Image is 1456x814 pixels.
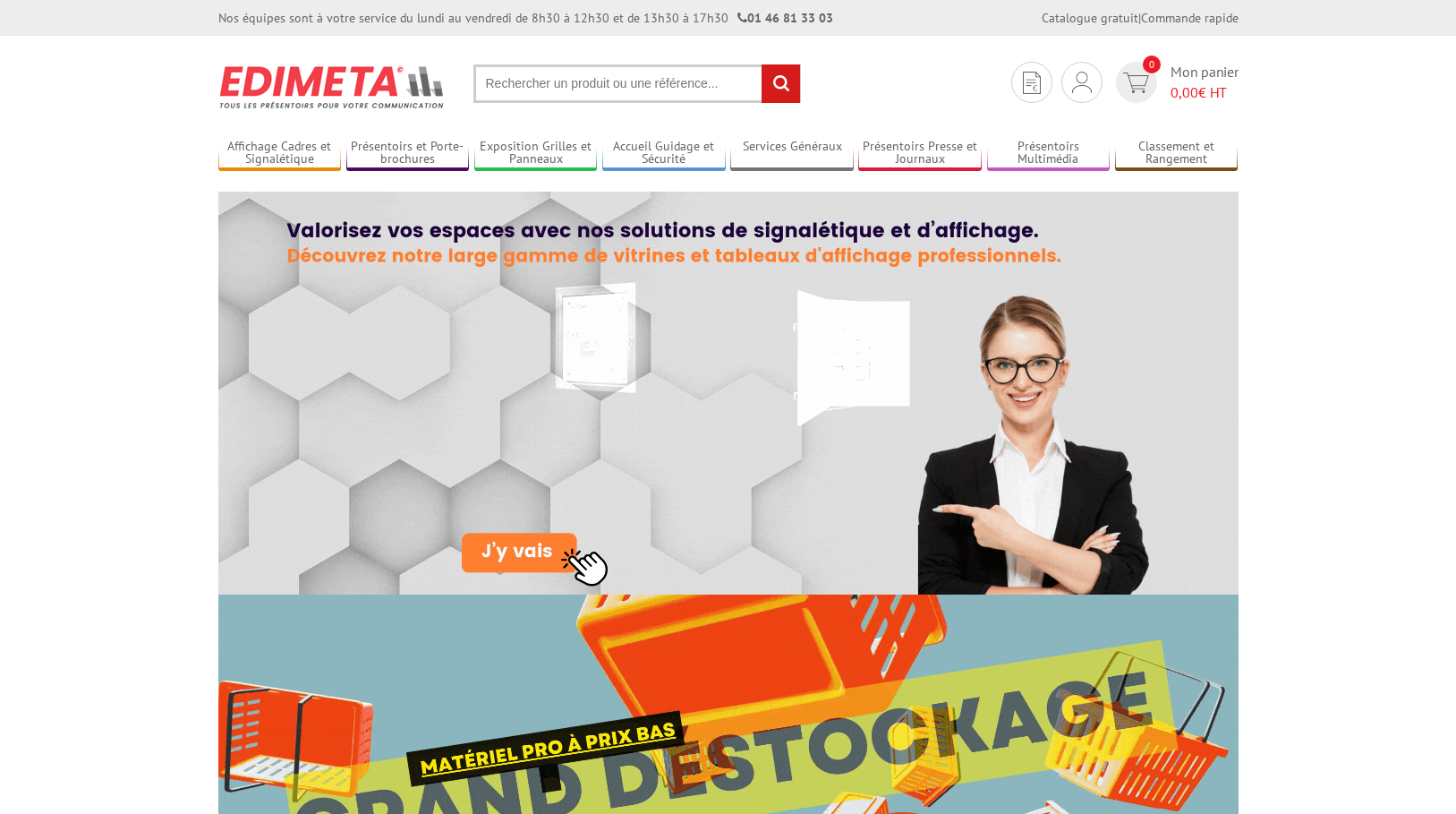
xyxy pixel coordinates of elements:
div: | [1042,9,1239,27]
span: 0,00 [1171,83,1198,101]
a: Présentoirs et Porte-brochures [346,139,470,168]
a: Catalogue gratuit [1042,10,1138,26]
img: devis rapide [1123,73,1149,93]
img: devis rapide [1072,72,1092,93]
input: rechercher [762,64,800,103]
span: 0 [1143,56,1161,73]
a: Présentoirs Presse et Journaux [858,139,982,168]
a: Commande rapide [1141,10,1239,26]
span: Mon panier [1171,62,1239,103]
a: Services Généraux [730,139,854,168]
img: devis rapide [1023,72,1041,94]
div: Nos équipes sont à votre service du lundi au vendredi de 8h30 à 12h30 et de 13h30 à 17h30 [218,9,833,27]
a: Accueil Guidage et Sécurité [602,139,726,168]
a: Présentoirs Multimédia [987,139,1111,168]
strong: 01 46 81 33 03 [737,10,833,26]
a: Classement et Rangement [1115,139,1239,168]
a: Exposition Grilles et Panneaux [474,139,598,168]
input: Rechercher un produit ou une référence... [473,64,801,103]
img: Présentoir, panneau, stand - Edimeta - PLV, affichage, mobilier bureau, entreprise [218,54,447,120]
a: Affichage Cadres et Signalétique [218,139,342,168]
span: € HT [1171,82,1239,103]
a: devis rapide 0 Mon panier 0,00€ HT [1111,62,1239,103]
